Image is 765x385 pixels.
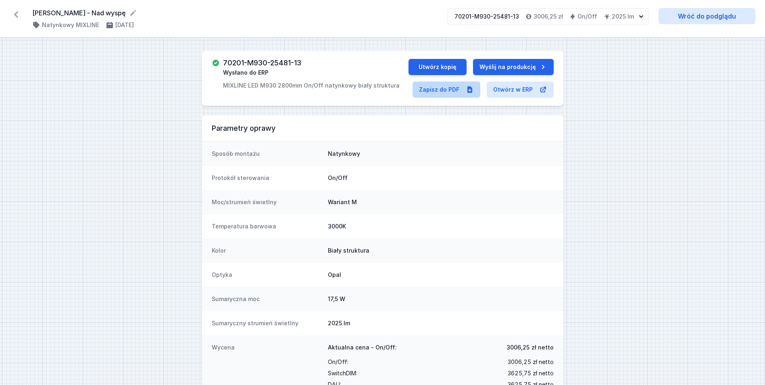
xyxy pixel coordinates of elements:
[32,8,438,18] form: [PERSON_NAME] - Nad wyspę
[328,319,554,327] dd: 2025 lm
[328,198,554,206] dd: Wariant M
[508,356,554,368] span: 3006,25 zł netto
[42,21,99,29] h4: Natynkowy MIXLINE
[212,150,321,158] dt: Sposób montażu
[328,295,554,303] dd: 17,5 W
[409,59,467,75] button: Utwórz kopię
[328,343,397,352] span: Aktualna cena - On/Off:
[223,59,301,67] h3: 70201-M930-25481-13
[612,13,634,21] h4: 2025 lm
[223,82,400,90] p: MIXLINE LED M930 2800mm On/Off natynkowy biały struktura
[328,368,357,379] span: SwitchDIM :
[212,271,321,279] dt: Optyka
[328,271,554,279] dd: Opal
[212,295,321,303] dt: Sumaryczna moc
[129,9,137,17] button: Edytuj nazwę projektu
[507,343,554,352] span: 3006,25 zł netto
[212,174,321,182] dt: Protokół sterowania
[508,368,554,379] span: 3625,75 zł netto
[534,13,563,21] h4: 3006,25 zł
[212,247,321,255] dt: Kolor
[328,356,348,368] span: On/Off :
[454,13,519,21] div: 70201-M930-25481-13
[223,69,269,77] span: Wysłano do ERP
[115,21,134,29] h4: [DATE]
[328,150,554,158] dd: Natynkowy
[487,82,554,98] a: Otwórz w ERP
[659,8,755,24] a: Wróć do podglądu
[212,123,554,133] h3: Parametry oprawy
[328,247,554,255] dd: Biały struktura
[328,174,554,182] dd: On/Off
[473,59,554,75] button: Wyślij na produkcję
[448,8,649,25] button: 70201-M930-25481-133006,25 złOn/Off2025 lm
[413,82,480,98] a: Zapisz do PDF
[212,198,321,206] dt: Moc/strumień świetlny
[328,222,554,230] dd: 3000K
[577,13,597,21] h4: On/Off
[212,222,321,230] dt: Temperatura barwowa
[212,319,321,327] dt: Sumaryczny strumień świetlny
